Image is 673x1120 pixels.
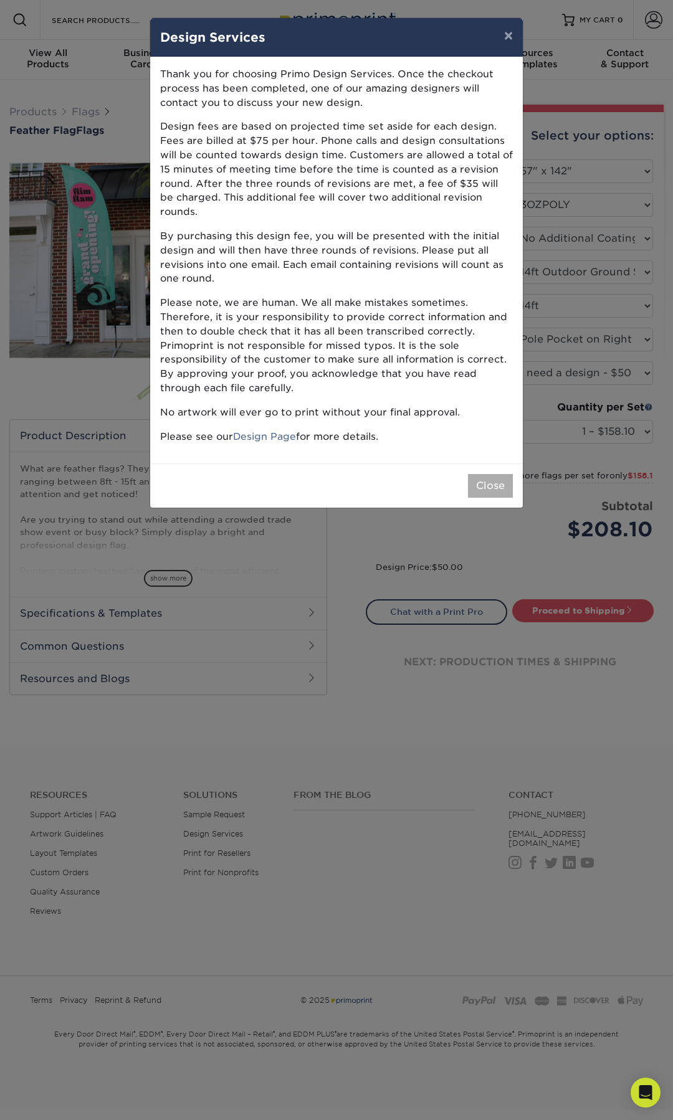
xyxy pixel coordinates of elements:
[160,406,513,420] p: No artwork will ever go to print without your final approval.
[631,1078,661,1108] div: Open Intercom Messenger
[468,474,513,498] button: Close
[160,120,513,219] p: Design fees are based on projected time set aside for each design. Fees are billed at $75 per hou...
[160,229,513,286] p: By purchasing this design fee, you will be presented with the initial design and will then have t...
[233,430,296,442] a: Design Page
[160,67,513,110] p: Thank you for choosing Primo Design Services. Once the checkout process has been completed, one o...
[494,18,523,53] button: ×
[160,28,513,47] h4: Design Services
[160,296,513,396] p: Please note, we are human. We all make mistakes sometimes. Therefore, it is your responsibility t...
[160,430,513,444] p: Please see our for more details.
